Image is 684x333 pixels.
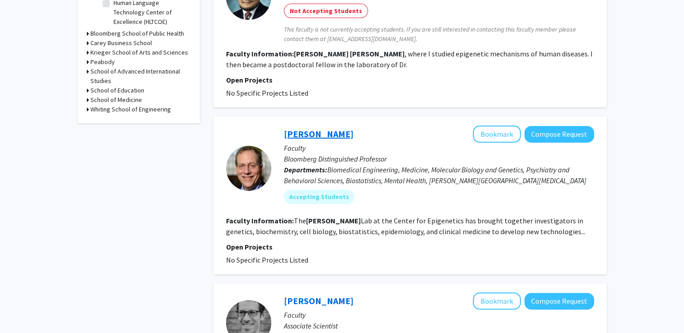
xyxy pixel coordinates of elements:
h3: School of Medicine [90,95,142,105]
button: Add Andrew Azman to Bookmarks [473,292,521,310]
span: This faculty is not currently accepting students. If you are still interested in contacting this ... [284,25,594,44]
mat-chip: Accepting Students [284,190,354,204]
b: [PERSON_NAME] [294,49,349,58]
b: [PERSON_NAME] [306,216,361,225]
a: [PERSON_NAME] [284,128,354,139]
p: Associate Scientist [284,320,594,331]
h3: School of Advanced International Studies [90,67,191,86]
p: Faculty [284,143,594,153]
fg-read-more: The Lab at the Center for Epigenetics has brought together investigators in genetics, biochemistr... [226,216,585,236]
span: No Specific Projects Listed [226,88,308,97]
p: Bloomberg Distinguished Professor [284,153,594,164]
mat-chip: Not Accepting Students [284,4,368,18]
b: [PERSON_NAME] [350,49,405,58]
span: No Specific Projects Listed [226,255,308,264]
span: Biomedical Engineering, Medicine, Molecular Biology and Genetics, Psychiatry and Behavioral Scien... [284,165,586,185]
button: Compose Request to Andrew Azman [524,293,594,310]
p: Open Projects [226,241,594,252]
h3: School of Education [90,86,144,95]
fg-read-more: , where I studied epigenetic mechanisms of human diseases. I then became a postdoctoral fellow in... [226,49,593,69]
b: Departments: [284,165,327,174]
a: [PERSON_NAME] [284,295,354,306]
b: Faculty Information: [226,49,294,58]
p: Open Projects [226,74,594,85]
h3: Krieger School of Arts and Sciences [90,48,188,57]
b: Faculty Information: [226,216,294,225]
h3: Bloomberg School of Public Health [90,29,184,38]
h3: Whiting School of Engineering [90,105,171,114]
h3: Peabody [90,57,115,67]
button: Compose Request to Andy Feinberg [524,126,594,143]
button: Add Andy Feinberg to Bookmarks [473,125,521,143]
h3: Carey Business School [90,38,152,48]
p: Faculty [284,310,594,320]
iframe: Chat [7,292,38,326]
